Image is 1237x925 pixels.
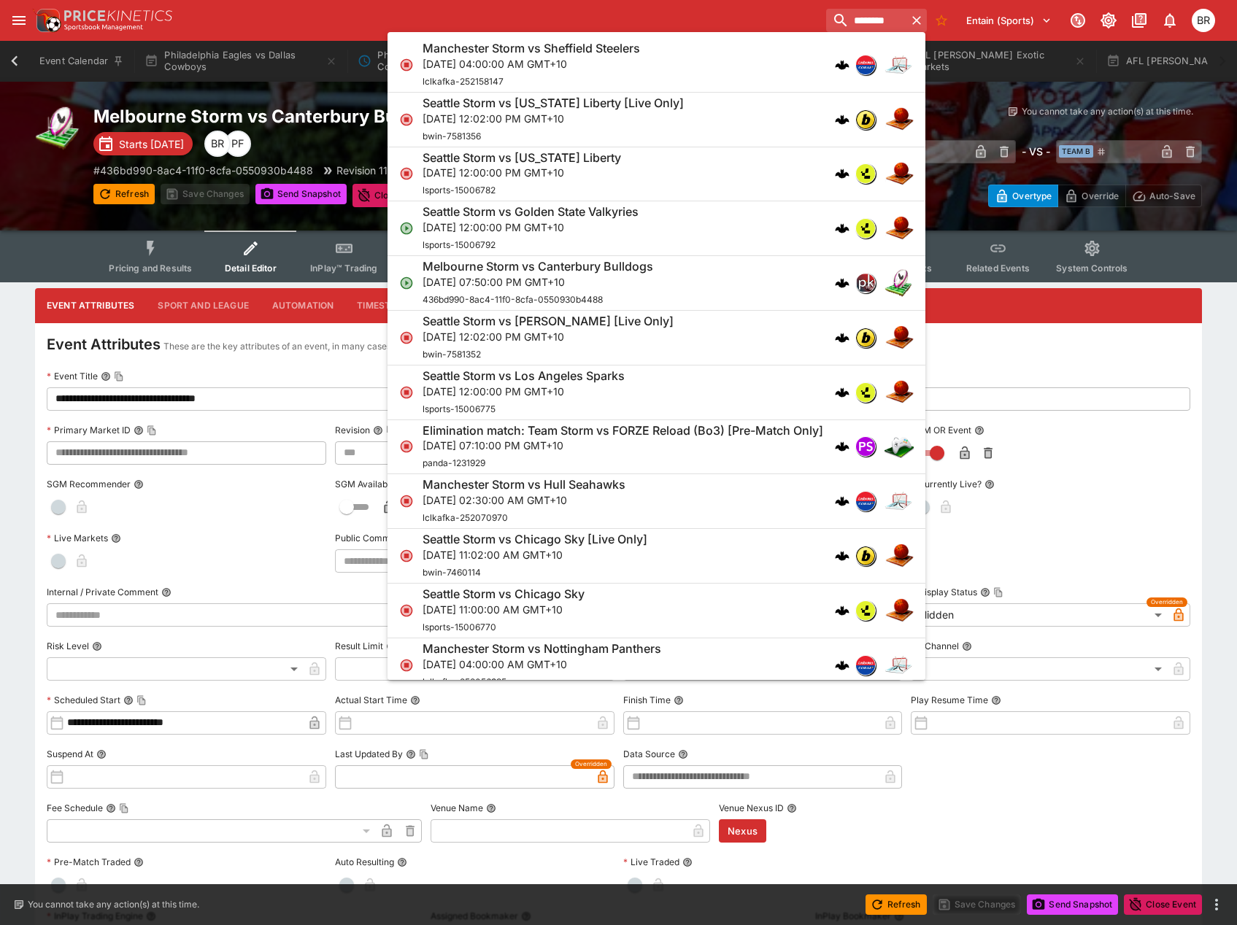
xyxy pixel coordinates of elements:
span: panda-1231929 [423,457,485,468]
div: cerberus [835,603,849,618]
span: InPlay™ Trading [310,263,377,274]
button: Refresh [866,894,927,915]
div: Peter Fairgrieve [225,131,251,157]
span: lsports-15006782 [423,185,496,196]
h6: Manchester Storm vs Hull Seahawks [423,477,625,492]
h6: - VS - [1022,144,1050,159]
img: lsports.jpeg [856,383,875,402]
span: bwin-7581356 [423,131,481,142]
span: lsports-15006770 [423,622,496,632]
span: lclkafka-252056935 [423,676,506,687]
span: lsports-15006775 [423,403,496,414]
div: cerberus [835,549,849,563]
p: Actual Start Time [335,694,407,706]
p: Overtype [1012,188,1052,204]
span: Related Events [966,263,1030,274]
div: bwin [855,328,876,348]
button: Copy To Clipboard [386,425,396,436]
button: Timestamps [345,288,428,323]
button: Play Resume Time [991,695,1001,705]
button: Event Attributes [35,288,146,323]
div: Ben Raymond [1192,9,1215,32]
p: Scheduled Start [47,694,120,706]
img: basketball.png [885,159,914,188]
div: lsports [855,600,876,621]
button: Venue Nexus ID [787,803,797,813]
h6: Seattle Storm vs Los Angeles Sparks [423,368,625,384]
h6: Seattle Storm vs Golden State Valkyries [423,204,639,220]
p: You cannot take any action(s) at this time. [1022,105,1193,118]
img: basketball.png [885,596,914,625]
div: cerberus [835,330,849,345]
img: lsports.jpeg [856,219,875,238]
button: SGM Recommender [134,479,144,489]
button: Fee ScheduleCopy To Clipboard [106,803,116,813]
img: ice_hockey.png [885,487,914,516]
p: Internal / Private Comment [47,586,158,598]
div: Event type filters [97,231,1139,282]
p: SGM Available [335,478,395,490]
p: Pre-Match Traded [47,856,131,868]
button: Data Source [678,749,688,759]
button: Auto-Save [1125,185,1202,207]
img: bwin.png [856,328,875,347]
button: Finish Time [674,695,684,705]
p: Public Comments [335,532,408,544]
img: logo-cerberus.svg [835,603,849,618]
svg: Closed [399,112,414,127]
img: logo-cerberus.svg [835,221,849,236]
button: Pre-Match Traded [134,857,144,867]
button: SGM OR Event [974,425,984,436]
img: logo-cerberus.svg [835,330,849,345]
img: lsports.jpeg [856,601,875,620]
span: bwin-7581352 [423,349,481,360]
div: cerberus [835,658,849,673]
img: logo-cerberus.svg [835,439,849,454]
img: logo-cerberus.svg [835,494,849,508]
img: lclkafka.png [856,656,875,675]
span: lclkafka-252158147 [423,76,504,87]
img: basketball.png [885,105,914,134]
p: Live Traded [623,856,679,868]
img: basketball.png [885,214,914,243]
span: bwin-7460114 [423,567,481,578]
button: Philadelphia Eagles vs Dallas Cowboys [349,41,559,82]
span: 436bd990-8ac4-11f0-8cfa-0550930b4488 [423,294,603,305]
p: Fee Schedule [47,802,103,814]
p: Revision 113 [336,163,394,178]
div: cerberus [835,276,849,290]
h6: Melbourne Storm vs Canterbury Bulldogs [423,259,653,274]
p: [DATE] 04:00:00 AM GMT+10 [423,657,661,672]
svg: Closed [399,494,414,508]
button: Live Traded [682,857,693,867]
img: PriceKinetics [64,10,172,21]
p: Primary Market ID [47,424,131,436]
button: Live Markets [111,533,121,543]
p: Play Resume Time [911,694,988,706]
img: basketball.png [885,541,914,570]
p: Auto Resulting [335,856,394,868]
div: lsports [855,382,876,403]
img: esports.png [885,432,914,461]
button: Venue Name [486,803,496,813]
button: Last Updated ByCopy To Clipboard [406,749,416,759]
img: pricekinetics.png [856,274,875,293]
button: Refresh [93,184,155,204]
h6: Seattle Storm vs [US_STATE] Liberty [423,150,621,166]
input: search [826,9,906,32]
div: lsports [855,163,876,184]
p: Live Markets [47,532,108,544]
p: SGM Recommender [47,478,131,490]
button: Notifications [1157,7,1183,34]
p: Suspend At [47,748,93,760]
svg: Closed [399,439,414,454]
button: Ben Raymond [1187,4,1219,36]
svg: Closed [399,658,414,673]
div: lclkafka [855,655,876,676]
button: Internal / Private Comment [161,587,172,597]
div: Ben Raymond [204,131,231,157]
button: Copy To Clipboard [419,749,429,759]
p: [DATE] 04:00:00 AM GMT+10 [423,56,640,71]
span: Overridden [575,759,607,769]
div: lsports [855,218,876,239]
